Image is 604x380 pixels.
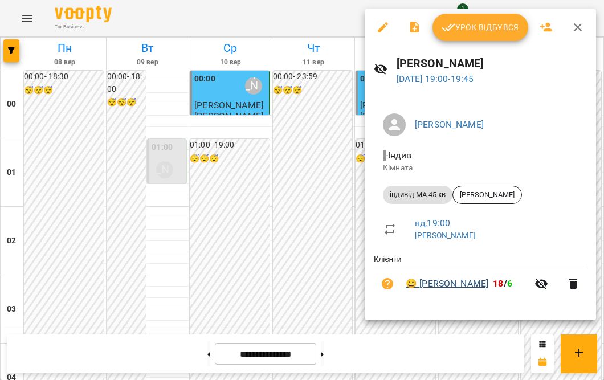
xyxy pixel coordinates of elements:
button: Візит ще не сплачено. Додати оплату? [374,270,401,297]
span: - Індив [383,150,414,161]
span: 6 [507,278,512,289]
a: нд , 19:00 [415,218,450,228]
a: [DATE] 19:00-19:45 [397,73,474,84]
ul: Клієнти [374,254,587,307]
span: Урок відбувся [442,21,519,34]
h6: [PERSON_NAME] [397,55,587,72]
a: [PERSON_NAME] [415,119,484,130]
b: / [493,278,512,289]
a: 😀 [PERSON_NAME] [406,277,488,291]
span: [PERSON_NAME] [453,190,521,200]
span: 18 [493,278,503,289]
a: [PERSON_NAME] [415,231,476,240]
div: [PERSON_NAME] [452,186,522,204]
span: індивід МА 45 хв [383,190,452,200]
button: Урок відбувся [432,14,528,41]
p: Кімната [383,162,578,174]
